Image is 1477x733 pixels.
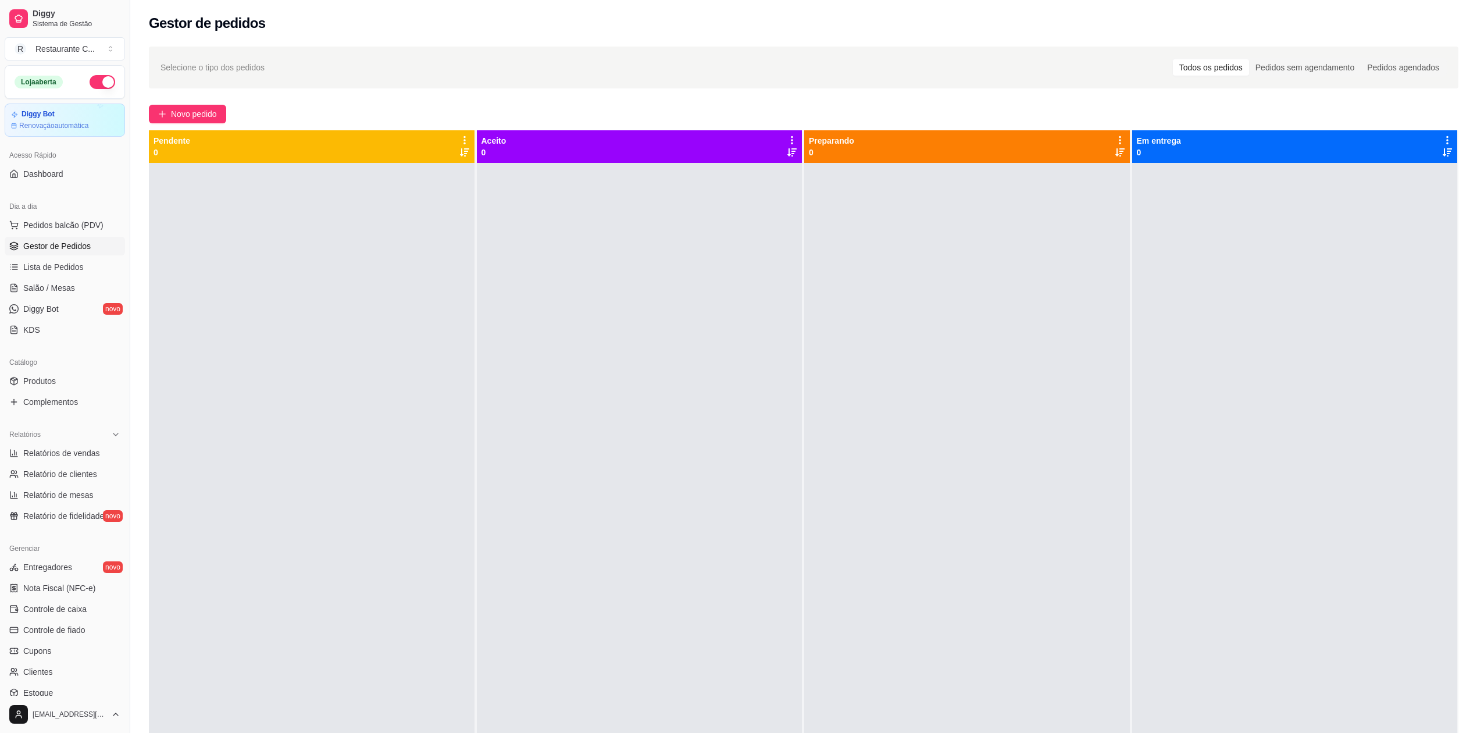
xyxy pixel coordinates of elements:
[23,447,100,459] span: Relatórios de vendas
[33,9,120,19] span: Diggy
[5,465,125,483] a: Relatório de clientes
[809,135,854,147] p: Preparando
[23,324,40,336] span: KDS
[5,279,125,297] a: Salão / Mesas
[33,19,120,29] span: Sistema de Gestão
[23,375,56,387] span: Produtos
[5,621,125,639] a: Controle de fiado
[23,468,97,480] span: Relatório de clientes
[23,561,72,573] span: Entregadores
[5,216,125,234] button: Pedidos balcão (PDV)
[22,110,55,119] article: Diggy Bot
[5,600,125,618] a: Controle de caixa
[5,444,125,462] a: Relatórios de vendas
[23,489,94,501] span: Relatório de mesas
[5,486,125,504] a: Relatório de mesas
[5,558,125,577] a: Entregadoresnovo
[149,14,266,33] h2: Gestor de pedidos
[19,121,88,130] article: Renovação automática
[1137,135,1181,147] p: Em entrega
[90,75,115,89] button: Alterar Status
[481,147,506,158] p: 0
[23,582,95,594] span: Nota Fiscal (NFC-e)
[23,303,59,315] span: Diggy Bot
[481,135,506,147] p: Aceito
[5,258,125,276] a: Lista de Pedidos
[23,240,91,252] span: Gestor de Pedidos
[5,5,125,33] a: DiggySistema de Gestão
[149,105,226,123] button: Novo pedido
[154,147,190,158] p: 0
[5,146,125,165] div: Acesso Rápido
[5,642,125,660] a: Cupons
[5,321,125,339] a: KDS
[5,300,125,318] a: Diggy Botnovo
[23,645,51,657] span: Cupons
[23,510,104,522] span: Relatório de fidelidade
[23,396,78,408] span: Complementos
[23,168,63,180] span: Dashboard
[15,43,26,55] span: R
[5,237,125,255] a: Gestor de Pedidos
[1361,59,1446,76] div: Pedidos agendados
[5,663,125,681] a: Clientes
[171,108,217,120] span: Novo pedido
[35,43,95,55] div: Restaurante C ...
[23,261,84,273] span: Lista de Pedidos
[5,37,125,61] button: Select a team
[5,684,125,702] a: Estoque
[154,135,190,147] p: Pendente
[809,147,854,158] p: 0
[5,353,125,372] div: Catálogo
[23,666,53,678] span: Clientes
[23,603,87,615] span: Controle de caixa
[1249,59,1361,76] div: Pedidos sem agendamento
[5,700,125,728] button: [EMAIL_ADDRESS][DOMAIN_NAME]
[5,165,125,183] a: Dashboard
[33,710,106,719] span: [EMAIL_ADDRESS][DOMAIN_NAME]
[23,219,104,231] span: Pedidos balcão (PDV)
[5,197,125,216] div: Dia a dia
[5,507,125,525] a: Relatório de fidelidadenovo
[23,687,53,699] span: Estoque
[5,372,125,390] a: Produtos
[23,624,85,636] span: Controle de fiado
[1137,147,1181,158] p: 0
[5,579,125,597] a: Nota Fiscal (NFC-e)
[158,110,166,118] span: plus
[5,539,125,558] div: Gerenciar
[23,282,75,294] span: Salão / Mesas
[15,76,63,88] div: Loja aberta
[9,430,41,439] span: Relatórios
[160,61,265,74] span: Selecione o tipo dos pedidos
[5,393,125,411] a: Complementos
[5,104,125,137] a: Diggy BotRenovaçãoautomática
[1173,59,1249,76] div: Todos os pedidos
